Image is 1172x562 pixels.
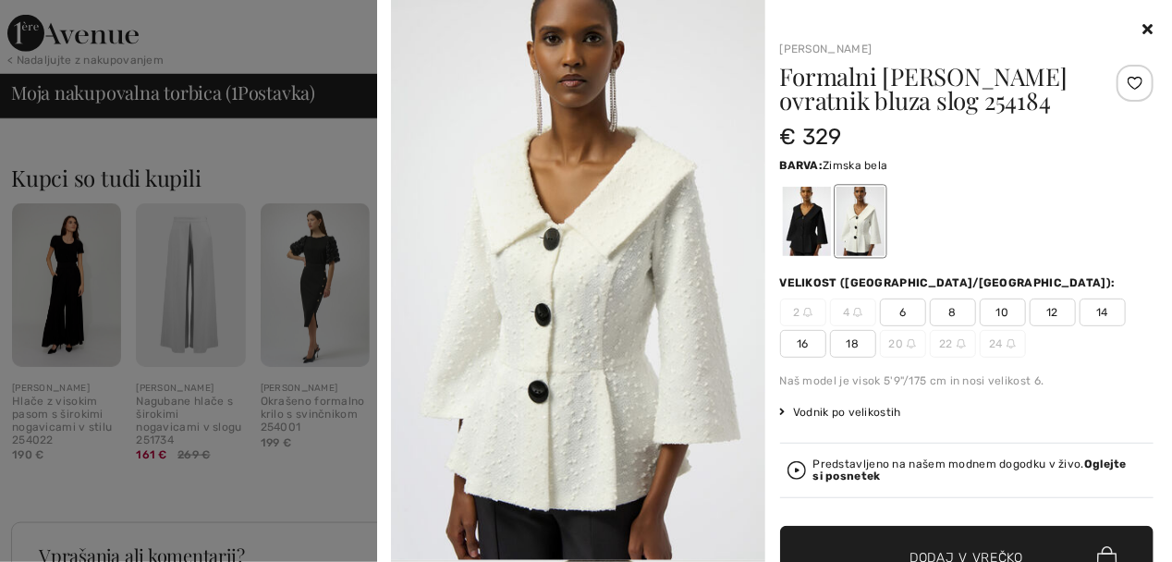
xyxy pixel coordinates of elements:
div: Velikost ([GEOGRAPHIC_DATA]/[GEOGRAPHIC_DATA]): [780,275,1119,291]
h1: Formalni [PERSON_NAME] ovratnik bluza slog 254184 [780,65,1092,113]
img: ring-m.svg [957,339,966,348]
img: ring-m.svg [853,308,862,317]
font: 22 [939,336,953,352]
span: € 329 [780,124,843,150]
span: Zimska bela [823,159,887,172]
font: 20 [889,336,904,352]
div: Winter White [836,187,884,256]
img: ring-m.svg [907,339,916,348]
img: ring-m.svg [1007,339,1016,348]
span: Barva: [780,159,824,172]
div: Black [782,187,830,256]
span: 18 [830,330,876,358]
font: Vodnik po velikostih [793,406,901,419]
font: 4 [843,304,849,321]
img: ring-m.svg [803,308,812,317]
span: 10 [980,299,1026,326]
img: Watch the replay [787,461,806,480]
span: 8 [930,299,976,326]
div: Naš model je visok 5'9"/175 cm in nosi velikost 6. [780,373,1154,389]
span: 14 [1080,299,1126,326]
font: 24 [989,336,1003,352]
a: [PERSON_NAME] [780,43,873,55]
span: Pomoč [40,13,94,30]
span: 6 [880,299,926,326]
div: Predstavljeno na našem modnem dogodku v živo. [813,458,1147,483]
strong: Oglejte si posnetek [813,458,1128,483]
font: 2 [793,304,800,321]
span: 16 [780,330,826,358]
span: 12 [1030,299,1076,326]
